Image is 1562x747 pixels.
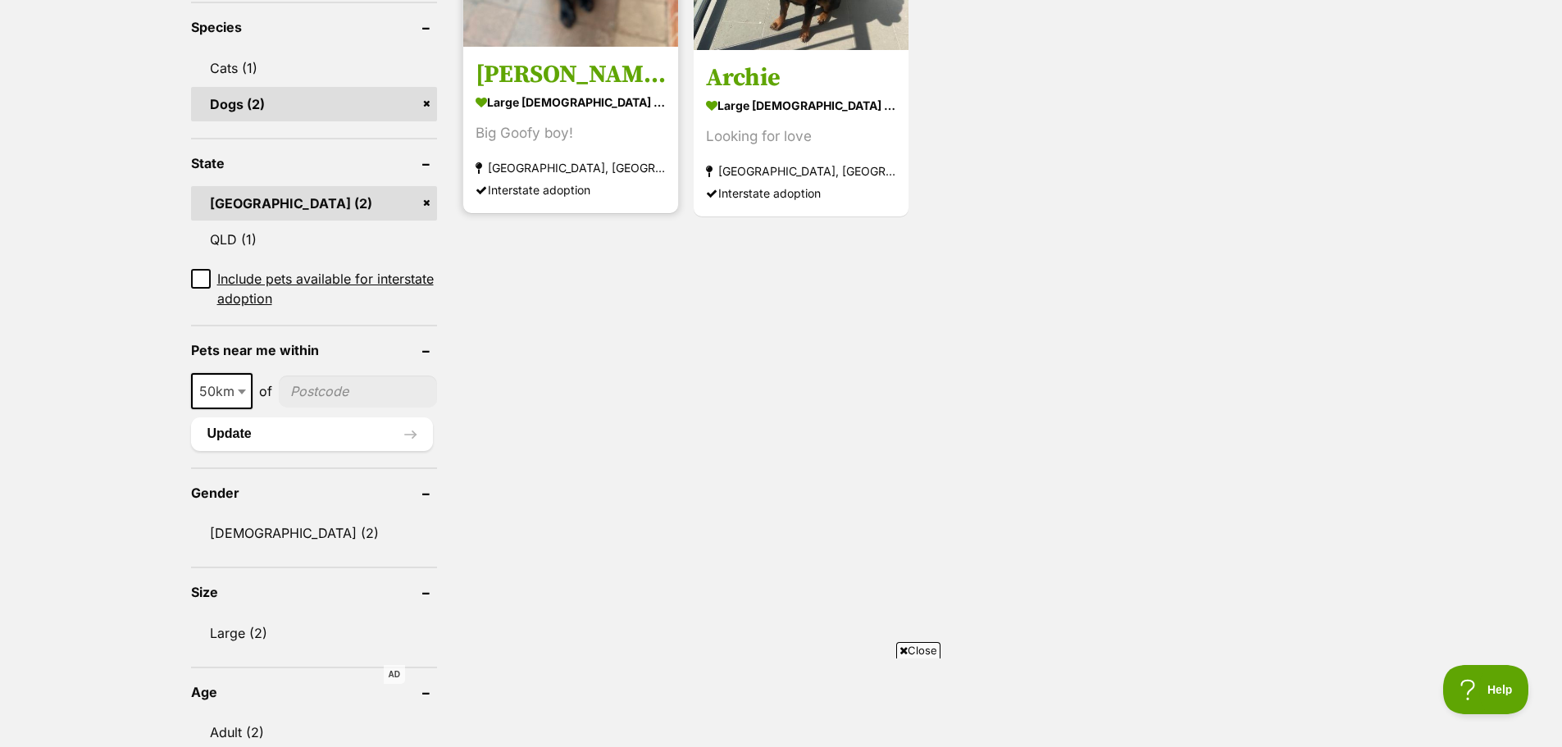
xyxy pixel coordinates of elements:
[476,59,666,90] h3: [PERSON_NAME] 💘
[191,485,437,500] header: Gender
[191,87,437,121] a: Dogs (2)
[191,222,437,257] a: QLD (1)
[706,125,896,148] div: Looking for love
[476,179,666,201] div: Interstate adoption
[384,665,1179,739] iframe: Advertisement
[279,376,437,407] input: postcode
[476,122,666,144] div: Big Goofy boy!
[191,373,253,409] span: 50km
[217,269,437,308] span: Include pets available for interstate adoption
[694,50,909,216] a: Archie large [DEMOGRAPHIC_DATA] Dog Looking for love [GEOGRAPHIC_DATA], [GEOGRAPHIC_DATA] Interst...
[706,160,896,182] strong: [GEOGRAPHIC_DATA], [GEOGRAPHIC_DATA]
[191,156,437,171] header: State
[896,642,940,658] span: Close
[191,417,433,450] button: Update
[706,182,896,204] div: Interstate adoption
[193,380,251,403] span: 50km
[259,381,272,401] span: of
[191,616,437,650] a: Large (2)
[706,62,896,93] h3: Archie
[191,685,437,699] header: Age
[191,51,437,85] a: Cats (1)
[1443,665,1529,714] iframe: Help Scout Beacon - Open
[191,269,437,308] a: Include pets available for interstate adoption
[191,343,437,358] header: Pets near me within
[706,93,896,117] strong: large [DEMOGRAPHIC_DATA] Dog
[463,47,678,213] a: [PERSON_NAME] 💘 large [DEMOGRAPHIC_DATA] Dog Big Goofy boy! [GEOGRAPHIC_DATA], [GEOGRAPHIC_DATA] ...
[191,585,437,599] header: Size
[191,516,437,550] a: [DEMOGRAPHIC_DATA] (2)
[476,90,666,114] strong: large [DEMOGRAPHIC_DATA] Dog
[191,186,437,221] a: [GEOGRAPHIC_DATA] (2)
[191,20,437,34] header: Species
[384,665,405,684] span: AD
[476,157,666,179] strong: [GEOGRAPHIC_DATA], [GEOGRAPHIC_DATA]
